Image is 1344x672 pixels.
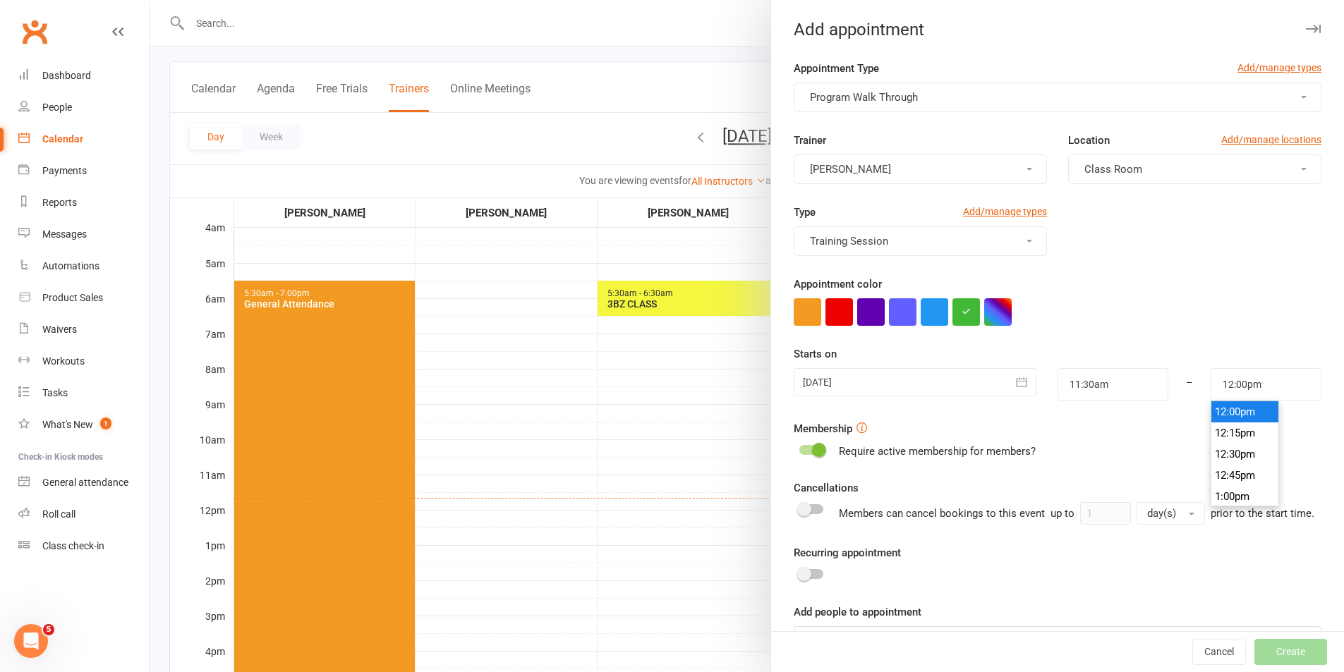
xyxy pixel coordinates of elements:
[794,544,901,561] label: Recurring appointment
[42,70,91,81] div: Dashboard
[794,420,852,437] label: Membership
[42,419,93,430] div: What's New
[18,60,149,92] a: Dashboard
[42,508,75,520] div: Roll call
[810,91,918,104] span: Program Walk Through
[14,624,48,658] iframe: Intercom live chat
[794,626,1321,656] input: Search and members and prospects
[42,165,87,176] div: Payments
[794,346,837,362] label: Starts on
[810,163,891,176] span: [PERSON_NAME]
[18,250,149,282] a: Automations
[1084,163,1142,176] span: Class Room
[100,417,111,429] span: 1
[42,260,99,271] div: Automations
[18,123,149,155] a: Calendar
[43,624,54,635] span: 5
[1211,401,1279,422] li: 12:00pm
[1211,444,1279,465] li: 12:30pm
[963,204,1047,219] a: Add/manage types
[42,228,87,240] div: Messages
[810,235,888,248] span: Training Session
[1068,132,1110,149] label: Location
[18,499,149,530] a: Roll call
[1051,502,1205,525] div: up to
[1068,154,1321,184] button: Class Room
[794,132,826,149] label: Trainer
[839,443,1036,460] div: Require active membership for members?
[18,530,149,562] a: Class kiosk mode
[18,155,149,187] a: Payments
[1192,640,1246,665] button: Cancel
[18,219,149,250] a: Messages
[1137,502,1205,525] button: day(s)
[794,204,816,221] label: Type
[42,540,104,551] div: Class check-in
[42,102,72,113] div: People
[1168,368,1211,401] div: –
[771,20,1344,39] div: Add appointment
[1147,507,1176,520] span: day(s)
[1221,132,1321,147] a: Add/manage locations
[18,282,149,314] a: Product Sales
[18,346,149,377] a: Workouts
[1237,60,1321,75] a: Add/manage types
[18,314,149,346] a: Waivers
[18,409,149,441] a: What's New1
[1211,422,1279,444] li: 12:15pm
[794,226,1047,256] button: Training Session
[794,479,859,496] label: Cancellations
[42,477,128,488] div: General attendance
[18,377,149,409] a: Tasks
[794,83,1321,112] button: Program Walk Through
[18,92,149,123] a: People
[794,154,1047,184] button: [PERSON_NAME]
[18,187,149,219] a: Reports
[42,133,83,145] div: Calendar
[1211,486,1279,507] li: 1:00pm
[839,502,1314,525] div: Members can cancel bookings to this event
[1211,465,1279,486] li: 12:45pm
[18,467,149,499] a: General attendance kiosk mode
[42,292,103,303] div: Product Sales
[42,355,85,367] div: Workouts
[42,197,77,208] div: Reports
[794,60,879,77] label: Appointment Type
[794,604,921,621] label: Add people to appointment
[1211,507,1314,520] span: prior to the start time.
[17,14,52,49] a: Clubworx
[42,324,77,335] div: Waivers
[794,276,882,293] label: Appointment color
[42,387,68,398] div: Tasks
